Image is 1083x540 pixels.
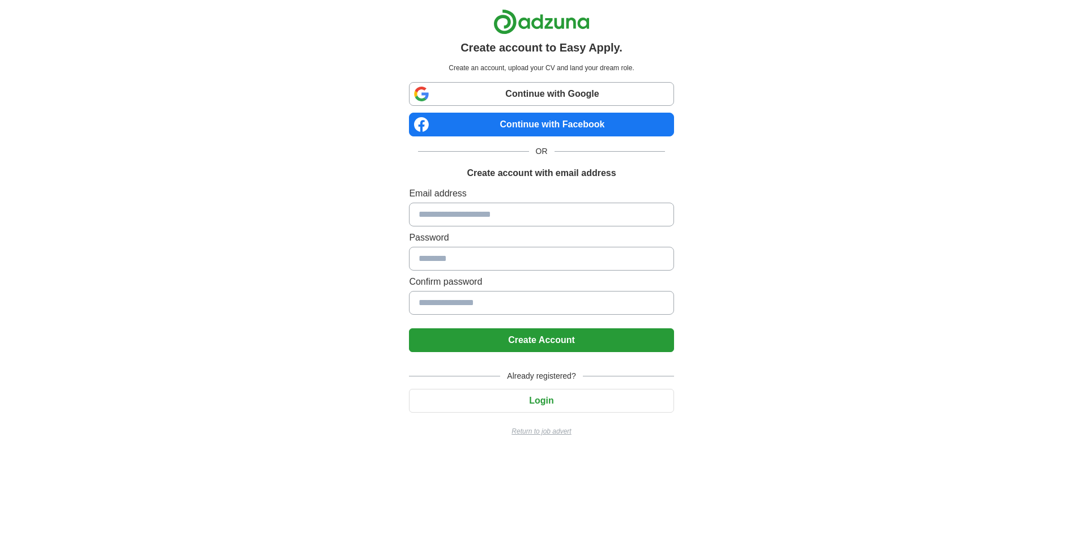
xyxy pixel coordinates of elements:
[529,145,555,157] span: OR
[409,231,673,245] label: Password
[409,328,673,352] button: Create Account
[493,9,590,35] img: Adzuna logo
[500,370,582,382] span: Already registered?
[409,113,673,136] a: Continue with Facebook
[409,275,673,289] label: Confirm password
[409,426,673,436] a: Return to job advert
[409,396,673,405] a: Login
[409,187,673,200] label: Email address
[461,39,622,56] h1: Create account to Easy Apply.
[409,389,673,413] button: Login
[411,63,671,73] p: Create an account, upload your CV and land your dream role.
[409,82,673,106] a: Continue with Google
[467,166,616,180] h1: Create account with email address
